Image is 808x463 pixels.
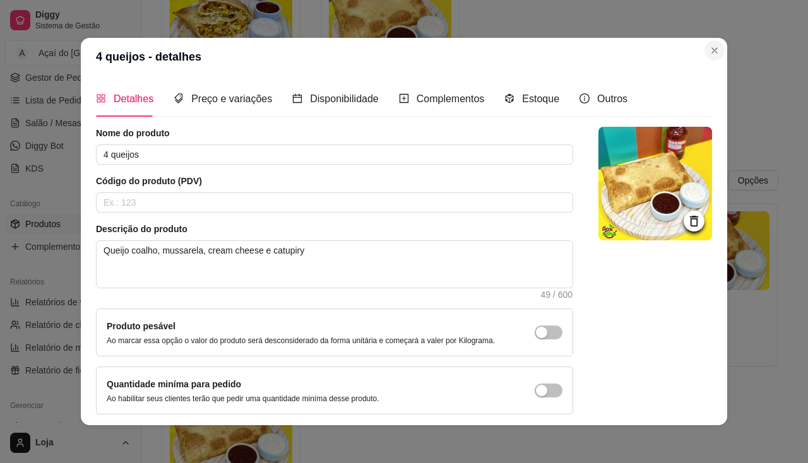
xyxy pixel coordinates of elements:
p: Ao habilitar seus clientes terão que pedir uma quantidade miníma desse produto. [107,394,379,404]
header: 4 queijos - detalhes [81,38,727,76]
span: Preço e variações [191,93,272,104]
span: Complementos [417,93,485,104]
span: Estoque [522,93,559,104]
span: code-sandbox [504,93,514,103]
span: appstore [96,93,106,103]
textarea: Queijo coalho, mussarela, cream cheese e catupiry [97,241,573,288]
label: Produto pesável [107,321,175,331]
article: Nome do produto [96,127,573,139]
span: calendar [292,93,302,103]
span: Disponibilidade [310,93,379,104]
article: Descrição do produto [96,223,573,235]
input: Ex.: Hamburguer de costela [96,144,573,165]
article: Código do produto (PDV) [96,175,573,187]
span: info-circle [579,93,590,103]
span: Detalhes [114,93,153,104]
input: Ex.: 123 [96,192,573,213]
span: plus-square [399,93,409,103]
p: Ao marcar essa opção o valor do produto será desconsiderado da forma unitária e começará a valer ... [107,336,495,346]
label: Quantidade miníma para pedido [107,379,241,389]
span: Outros [597,93,627,104]
button: Close [704,40,725,61]
img: logo da loja [598,127,712,240]
span: tags [174,93,184,103]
